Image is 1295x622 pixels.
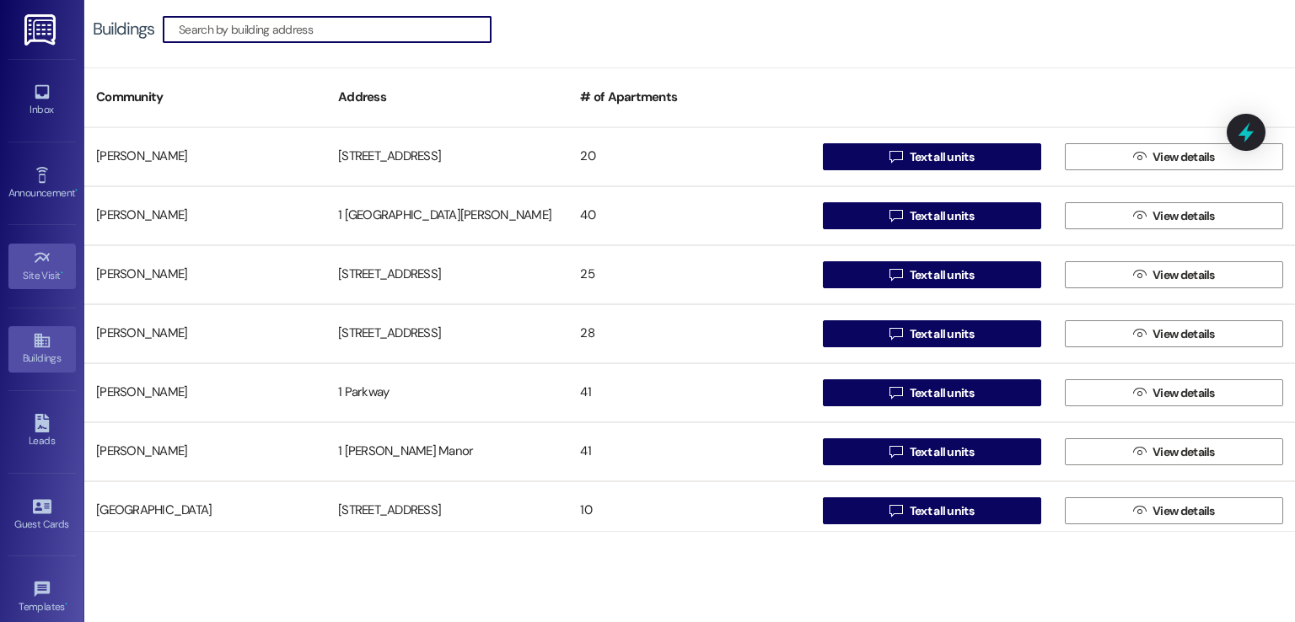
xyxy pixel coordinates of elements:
a: Site Visit • [8,244,76,289]
div: 41 [568,376,810,410]
div: [STREET_ADDRESS] [326,317,568,351]
a: Guest Cards [8,492,76,538]
a: Buildings [8,326,76,372]
a: Templates • [8,575,76,620]
i:  [1133,327,1146,340]
div: [PERSON_NAME] [84,258,326,292]
i:  [889,445,902,458]
div: [PERSON_NAME] [84,199,326,233]
span: Text all units [910,502,974,520]
button: View details [1065,438,1283,465]
i:  [1133,386,1146,399]
i:  [889,504,902,517]
a: Inbox [8,78,76,123]
button: View details [1065,261,1283,288]
button: Text all units [823,438,1041,465]
a: Leads [8,409,76,454]
button: Text all units [823,143,1041,170]
span: View details [1153,384,1215,402]
div: [STREET_ADDRESS] [326,258,568,292]
span: View details [1153,502,1215,520]
span: Text all units [910,443,974,461]
span: • [65,598,67,610]
button: Text all units [823,261,1041,288]
div: [STREET_ADDRESS] [326,140,568,174]
div: [PERSON_NAME] [84,376,326,410]
div: [PERSON_NAME] [84,317,326,351]
input: Search by building address [179,18,491,41]
div: 28 [568,317,810,351]
div: 1 [PERSON_NAME] Manor [326,435,568,469]
i:  [889,386,902,399]
div: 20 [568,140,810,174]
span: • [61,267,63,279]
div: Address [326,77,568,118]
div: Buildings [93,20,154,38]
button: View details [1065,379,1283,406]
div: [PERSON_NAME] [84,140,326,174]
i:  [889,150,902,164]
button: View details [1065,202,1283,229]
span: View details [1153,207,1215,225]
i:  [1133,150,1146,164]
div: Community [84,77,326,118]
span: Text all units [910,325,974,343]
span: Text all units [910,207,974,225]
button: Text all units [823,202,1041,229]
button: View details [1065,497,1283,524]
i:  [1133,209,1146,223]
div: 10 [568,494,810,528]
div: [PERSON_NAME] [84,435,326,469]
i:  [1133,504,1146,517]
span: View details [1153,325,1215,343]
i:  [1133,268,1146,282]
span: Text all units [910,148,974,166]
span: • [75,185,78,196]
button: View details [1065,143,1283,170]
div: 25 [568,258,810,292]
button: Text all units [823,379,1041,406]
span: Text all units [910,384,974,402]
div: 1 Parkway [326,376,568,410]
i:  [889,209,902,223]
div: [GEOGRAPHIC_DATA] [84,494,326,528]
button: View details [1065,320,1283,347]
i:  [889,268,902,282]
i:  [889,327,902,340]
button: Text all units [823,320,1041,347]
span: Text all units [910,266,974,284]
div: # of Apartments [568,77,810,118]
span: View details [1153,148,1215,166]
img: ResiDesk Logo [24,14,59,46]
button: Text all units [823,497,1041,524]
span: View details [1153,266,1215,284]
div: 40 [568,199,810,233]
span: View details [1153,443,1215,461]
div: 1 [GEOGRAPHIC_DATA][PERSON_NAME] [326,199,568,233]
div: 41 [568,435,810,469]
i:  [1133,445,1146,458]
div: [STREET_ADDRESS] [326,494,568,528]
